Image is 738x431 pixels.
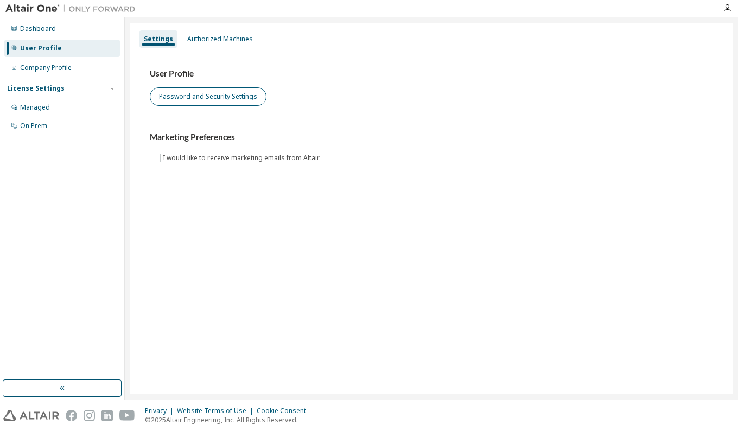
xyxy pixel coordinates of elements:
[150,68,713,79] h3: User Profile
[7,84,65,93] div: License Settings
[5,3,141,14] img: Altair One
[145,415,313,424] p: © 2025 Altair Engineering, Inc. All Rights Reserved.
[177,407,257,415] div: Website Terms of Use
[163,151,322,164] label: I would like to receive marketing emails from Altair
[20,122,47,130] div: On Prem
[187,35,253,43] div: Authorized Machines
[3,410,59,421] img: altair_logo.svg
[20,103,50,112] div: Managed
[66,410,77,421] img: facebook.svg
[119,410,135,421] img: youtube.svg
[150,132,713,143] h3: Marketing Preferences
[20,44,62,53] div: User Profile
[145,407,177,415] div: Privacy
[150,87,266,106] button: Password and Security Settings
[257,407,313,415] div: Cookie Consent
[20,24,56,33] div: Dashboard
[144,35,173,43] div: Settings
[20,64,72,72] div: Company Profile
[84,410,95,421] img: instagram.svg
[101,410,113,421] img: linkedin.svg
